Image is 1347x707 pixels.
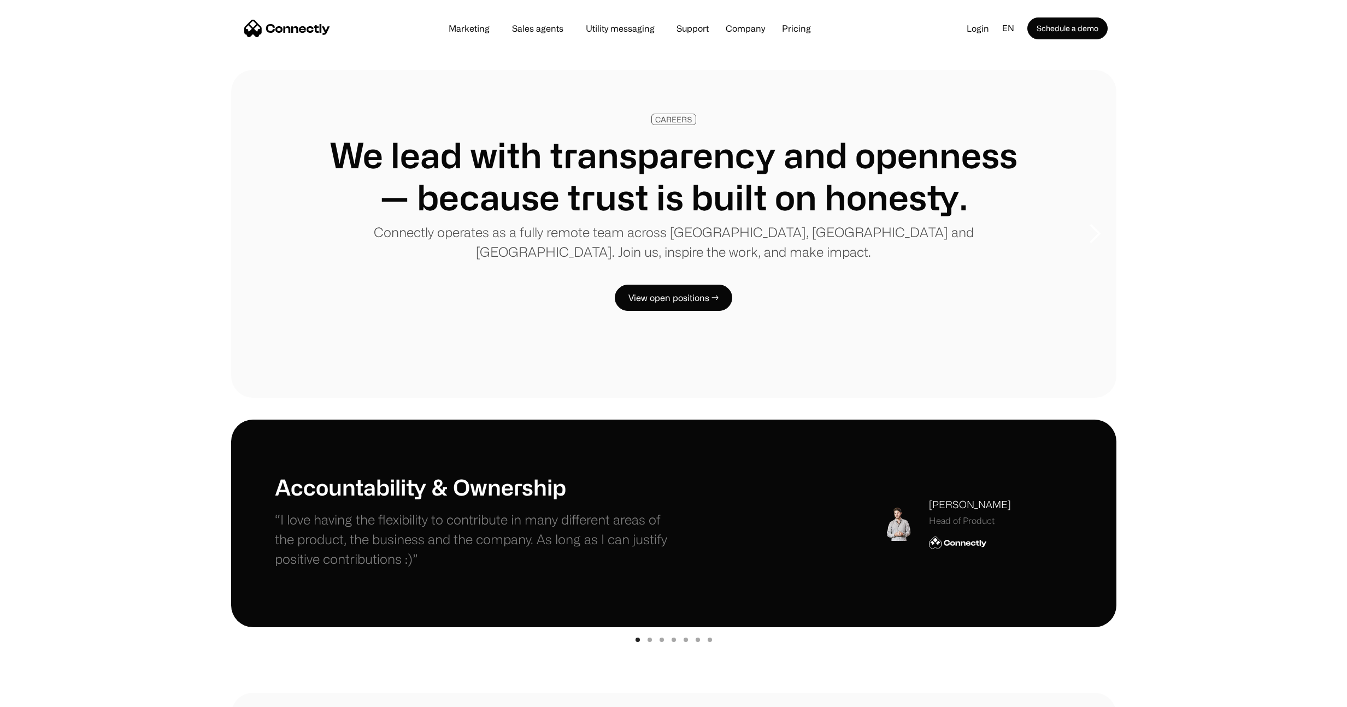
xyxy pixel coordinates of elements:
[231,70,1116,398] div: carousel
[231,420,1116,649] div: carousel
[998,20,1027,37] div: en
[958,20,998,37] a: Login
[440,24,498,33] a: Marketing
[684,638,688,642] div: Show slide 5 of 7
[231,70,1116,398] div: 1 of 8
[929,514,1011,527] div: Head of Product
[726,21,765,36] div: Company
[636,638,640,642] div: Show slide 1 of 7
[275,510,674,569] p: “I love having the flexibility to contribute in many different areas of the product, the business...
[22,688,66,703] ul: Language list
[668,24,717,33] a: Support
[773,24,820,33] a: Pricing
[660,638,664,642] div: Show slide 3 of 7
[929,497,1011,512] div: [PERSON_NAME]
[231,420,1116,649] div: 1 of 7
[319,134,1029,218] h1: We lead with transparency and openness — because trust is built on honesty.
[1073,179,1116,288] div: next slide
[672,638,676,642] div: Show slide 4 of 7
[503,24,572,33] a: Sales agents
[655,115,692,123] div: CAREERS
[722,21,768,36] div: Company
[648,638,652,642] div: Show slide 2 of 7
[244,20,330,37] a: home
[11,687,66,703] aside: Language selected: English
[1027,17,1108,39] a: Schedule a demo
[615,285,732,311] a: View open positions →
[1002,20,1014,37] div: en
[275,473,674,501] h1: Accountability & Ownership
[708,638,712,642] div: Show slide 7 of 7
[696,638,700,642] div: Show slide 6 of 7
[577,24,663,33] a: Utility messaging
[319,222,1029,262] p: Connectly operates as a fully remote team across [GEOGRAPHIC_DATA], [GEOGRAPHIC_DATA] and [GEOGRA...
